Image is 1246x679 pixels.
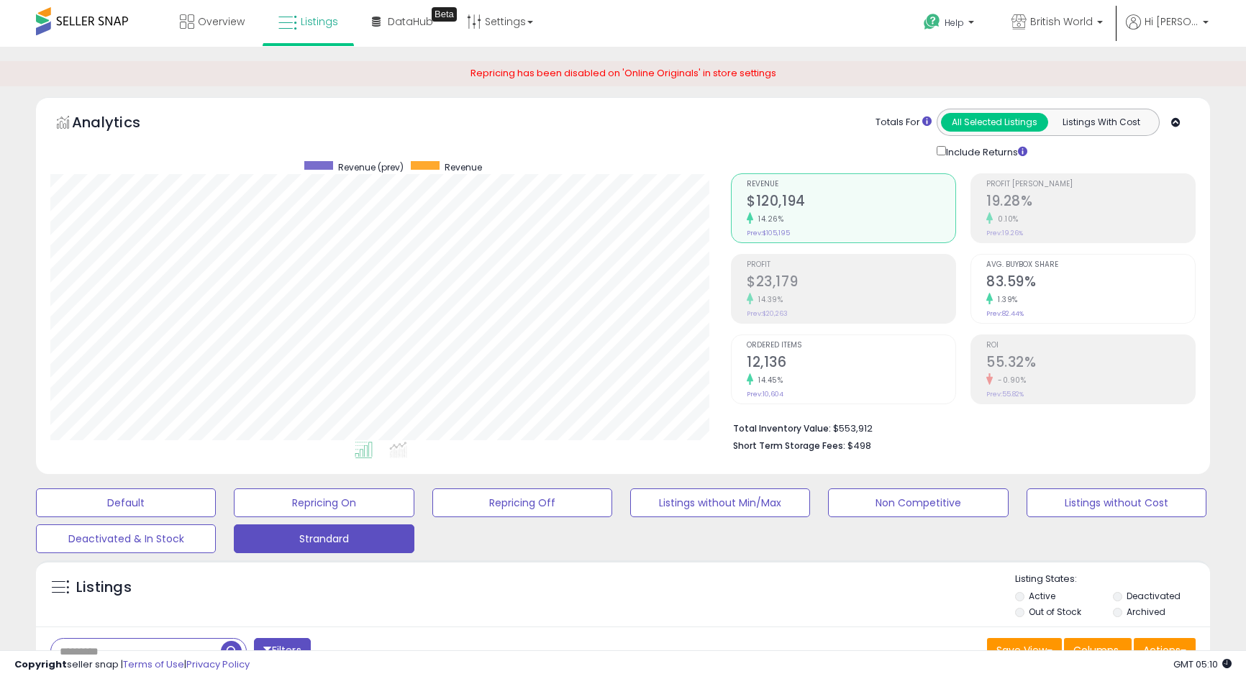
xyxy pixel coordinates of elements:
[986,354,1195,373] h2: 55.32%
[1027,488,1206,517] button: Listings without Cost
[338,161,404,173] span: Revenue (prev)
[747,390,783,398] small: Prev: 10,604
[923,13,941,31] i: Get Help
[753,294,783,305] small: 14.39%
[945,17,964,29] span: Help
[432,488,612,517] button: Repricing Off
[630,488,810,517] button: Listings without Min/Max
[747,229,790,237] small: Prev: $105,195
[747,354,955,373] h2: 12,136
[1029,590,1055,602] label: Active
[14,658,250,672] div: seller snap | |
[993,214,1019,224] small: 0.10%
[1047,113,1155,132] button: Listings With Cost
[876,116,932,129] div: Totals For
[847,439,871,452] span: $498
[753,375,783,386] small: 14.45%
[1127,590,1181,602] label: Deactivated
[76,578,132,598] h5: Listings
[301,14,338,29] span: Listings
[1030,14,1093,29] span: British World
[234,524,414,553] button: Strandard
[14,657,67,671] strong: Copyright
[234,488,414,517] button: Repricing On
[733,419,1185,436] li: $553,912
[733,439,845,452] b: Short Term Storage Fees:
[1127,606,1165,618] label: Archived
[993,375,1026,386] small: -0.90%
[733,422,831,434] b: Total Inventory Value:
[1126,14,1209,47] a: Hi [PERSON_NAME]
[198,14,245,29] span: Overview
[36,524,216,553] button: Deactivated & In Stock
[747,342,955,350] span: Ordered Items
[828,488,1008,517] button: Non Competitive
[986,390,1024,398] small: Prev: 55.82%
[986,261,1195,269] span: Avg. Buybox Share
[941,113,1048,132] button: All Selected Listings
[747,273,955,293] h2: $23,179
[993,294,1018,305] small: 1.39%
[747,309,788,318] small: Prev: $20,263
[747,193,955,212] h2: $120,194
[747,261,955,269] span: Profit
[1145,14,1199,29] span: Hi [PERSON_NAME]
[986,309,1024,318] small: Prev: 82.44%
[36,488,216,517] button: Default
[986,193,1195,212] h2: 19.28%
[986,342,1195,350] span: ROI
[986,181,1195,188] span: Profit [PERSON_NAME]
[753,214,783,224] small: 14.26%
[747,181,955,188] span: Revenue
[72,112,168,136] h5: Analytics
[1173,657,1232,671] span: 2025-09-8 05:10 GMT
[1029,606,1081,618] label: Out of Stock
[432,7,457,22] div: Tooltip anchor
[912,2,988,47] a: Help
[388,14,433,29] span: DataHub
[470,66,776,80] span: Repricing has been disabled on 'Online Originals' in store settings
[986,273,1195,293] h2: 83.59%
[1015,573,1210,586] p: Listing States:
[445,161,482,173] span: Revenue
[986,229,1023,237] small: Prev: 19.26%
[186,657,250,671] a: Privacy Policy
[123,657,184,671] a: Terms of Use
[926,143,1045,160] div: Include Returns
